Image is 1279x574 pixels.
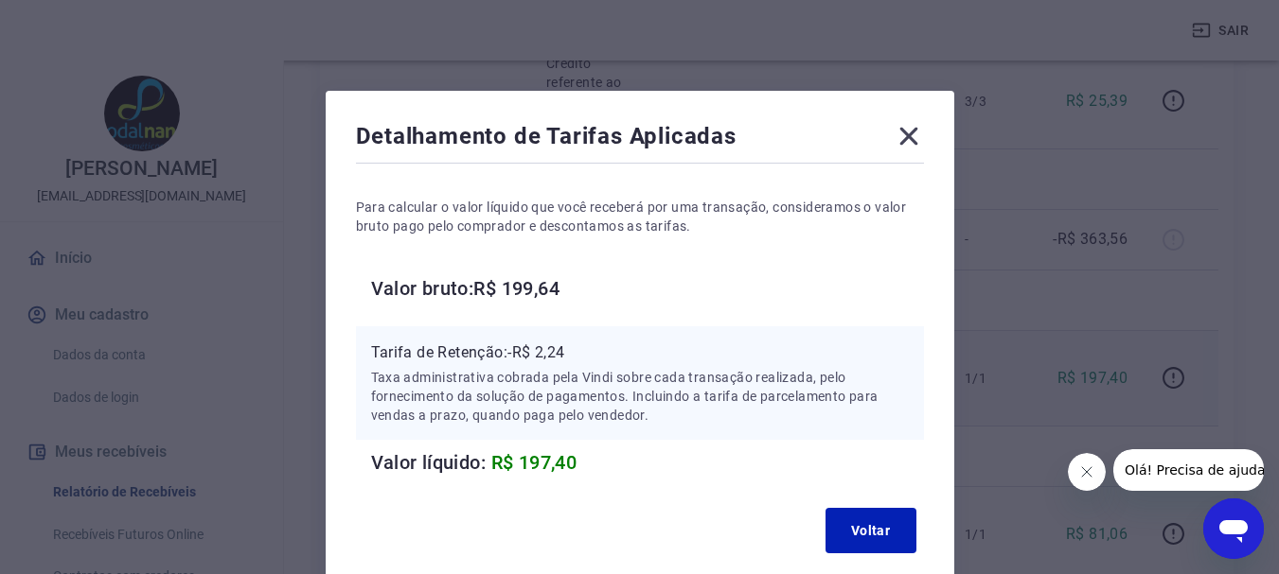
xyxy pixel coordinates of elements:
span: Olá! Precisa de ajuda? [11,13,159,28]
iframe: Mensagem da empresa [1113,449,1264,491]
iframe: Botão para abrir a janela de mensagens [1203,498,1264,559]
span: R$ 197,40 [491,451,577,474]
h6: Valor líquido: [371,447,924,478]
p: Taxa administrativa cobrada pela Vindi sobre cada transação realizada, pelo fornecimento da soluç... [371,368,909,425]
div: Detalhamento de Tarifas Aplicadas [356,121,924,159]
button: Voltar [826,508,916,553]
p: Tarifa de Retenção: -R$ 2,24 [371,341,909,364]
h6: Valor bruto: R$ 199,64 [371,273,924,304]
iframe: Fechar mensagem [1068,453,1106,491]
p: Para calcular o valor líquido que você receberá por uma transação, consideramos o valor bruto pag... [356,198,924,235]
